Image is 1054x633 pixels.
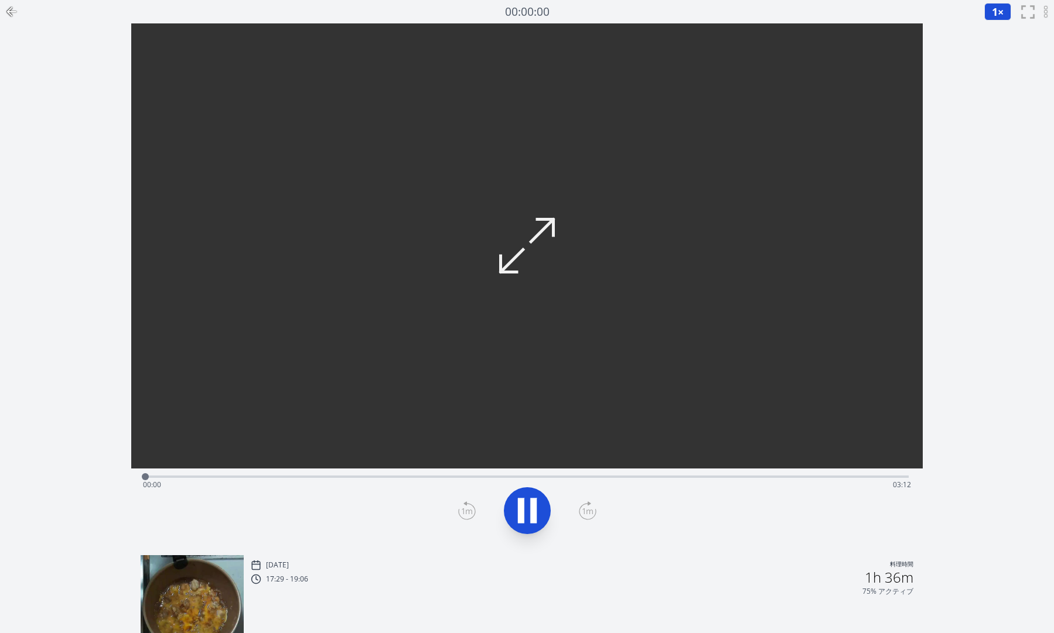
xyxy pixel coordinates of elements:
[890,560,913,570] p: 料理時間
[984,3,1011,20] button: 1×
[505,4,550,20] a: 00:00:00
[893,480,911,490] span: 03:12
[865,570,913,584] h2: 1h 36m
[862,587,913,596] p: 75% アクティブ
[992,5,998,19] span: 1
[266,560,289,570] p: [DATE]
[266,574,308,584] p: 17:29 - 19:06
